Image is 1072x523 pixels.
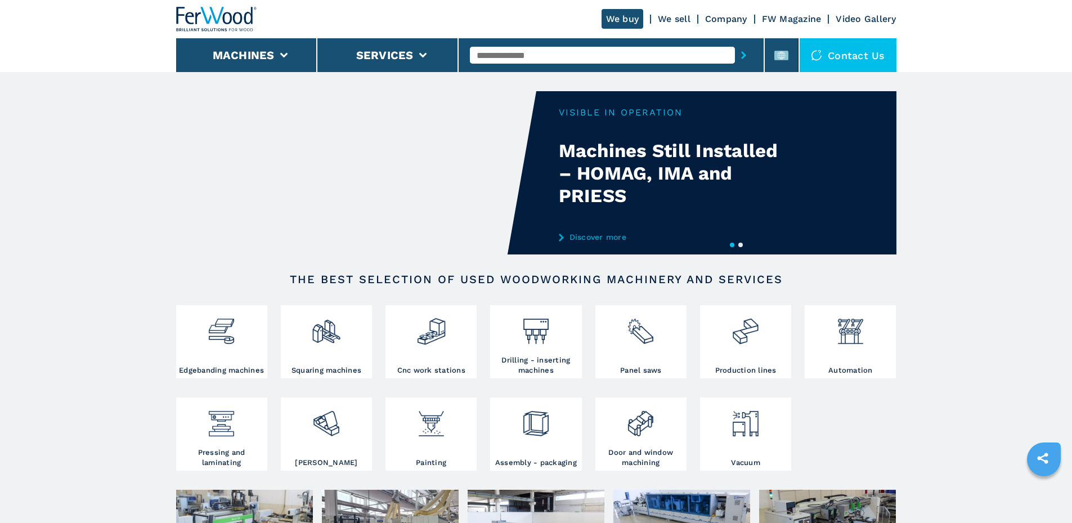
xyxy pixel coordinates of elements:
h3: Cnc work stations [397,365,465,376]
a: sharethis [1029,444,1057,472]
h3: Pressing and laminating [179,448,264,468]
h3: Door and window machining [598,448,684,468]
img: lavorazione_porte_finestre_2.png [626,400,656,439]
h3: Edgebanding machines [179,365,264,376]
a: We buy [602,9,644,29]
h3: Painting [416,458,446,468]
a: Discover more [559,233,779,242]
a: Edgebanding machines [176,305,267,378]
a: Door and window machining [595,397,687,471]
img: centro_di_lavoro_cnc_2.png [416,308,446,346]
h3: Drilling - inserting machines [493,355,578,376]
img: automazione.png [836,308,865,346]
img: pressa-strettoia.png [207,400,236,439]
img: levigatrici_2.png [311,400,341,439]
img: foratrici_inseritrici_2.png [521,308,551,346]
h3: [PERSON_NAME] [295,458,357,468]
a: Cnc work stations [385,305,477,378]
h3: Assembly - packaging [495,458,577,468]
iframe: Chat [1024,472,1064,515]
h2: The best selection of used woodworking machinery and services [212,272,860,286]
h3: Squaring machines [291,365,361,376]
button: submit-button [735,42,752,68]
a: Assembly - packaging [490,397,581,471]
a: Drilling - inserting machines [490,305,581,378]
img: aspirazione_1.png [730,400,760,439]
a: FW Magazine [762,14,822,24]
a: Pressing and laminating [176,397,267,471]
video: Your browser does not support the video tag. [176,91,536,254]
a: Panel saws [595,305,687,378]
a: Company [705,14,747,24]
button: Services [356,48,414,62]
img: linee_di_produzione_2.png [730,308,760,346]
a: Painting [385,397,477,471]
h3: Automation [828,365,873,376]
img: verniciatura_1.png [416,400,446,439]
a: [PERSON_NAME] [281,397,372,471]
a: Squaring machines [281,305,372,378]
img: sezionatrici_2.png [626,308,656,346]
img: montaggio_imballaggio_2.png [521,400,551,439]
img: Ferwood [176,7,257,32]
h3: Vacuum [731,458,760,468]
button: Machines [213,48,275,62]
div: Contact us [800,38,896,72]
button: 2 [738,243,743,247]
a: Video Gallery [836,14,896,24]
a: Vacuum [700,397,791,471]
a: We sell [658,14,690,24]
img: Contact us [811,50,822,61]
button: 1 [730,243,734,247]
a: Production lines [700,305,791,378]
a: Automation [805,305,896,378]
h3: Panel saws [620,365,662,376]
h3: Production lines [715,365,777,376]
img: squadratrici_2.png [311,308,341,346]
img: bordatrici_1.png [207,308,236,346]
